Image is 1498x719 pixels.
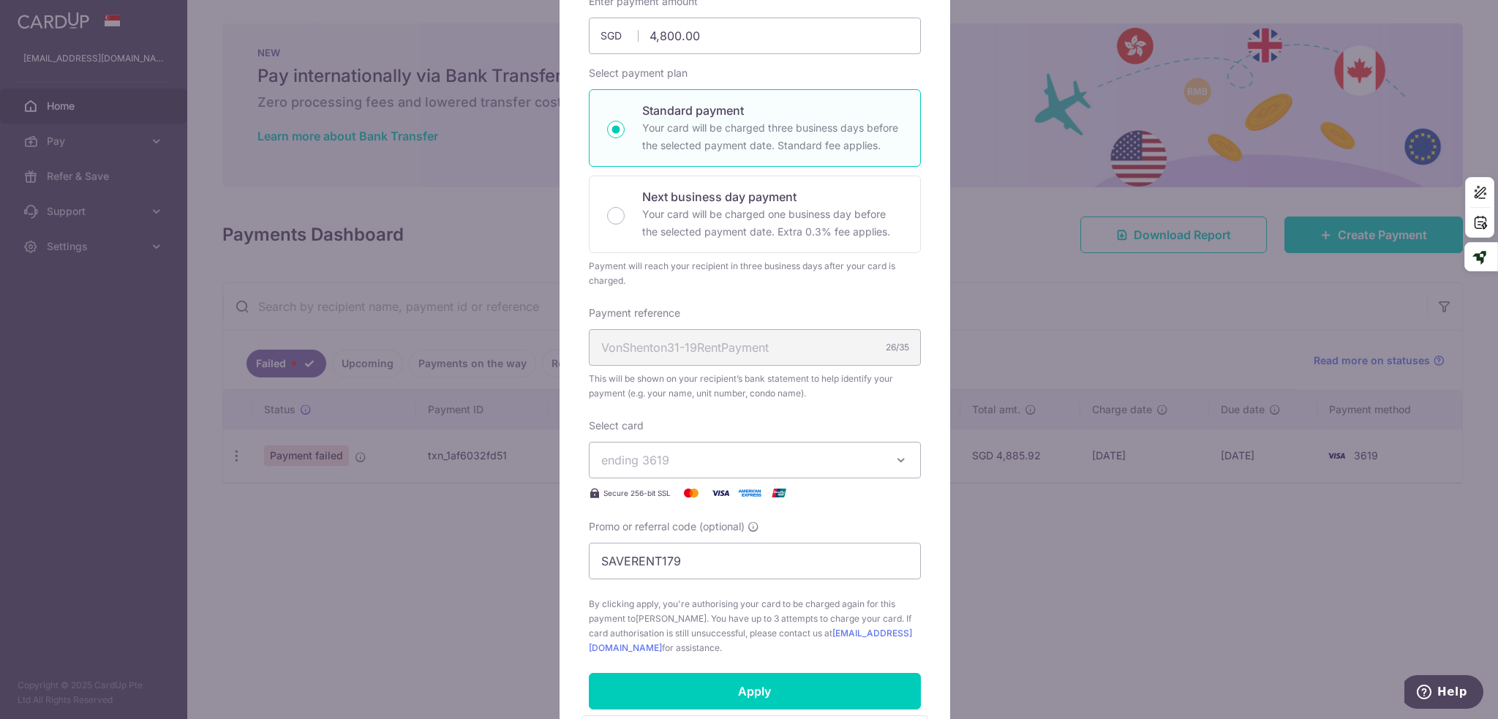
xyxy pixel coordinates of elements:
p: Standard payment [642,102,903,119]
div: Payment will reach your recipient in three business days after your card is charged. [589,259,921,288]
p: Your card will be charged three business days before the selected payment date. Standard fee appl... [642,119,903,154]
img: American Express [735,484,764,502]
p: Your card will be charged one business day before the selected payment date. Extra 0.3% fee applies. [642,206,903,241]
input: Apply [589,673,921,709]
span: This will be shown on your recipient’s bank statement to help identify your payment (e.g. your na... [589,372,921,401]
label: Select card [589,418,644,433]
button: ending 3619 [589,442,921,478]
span: ending 3619 [601,453,669,467]
span: By clicking apply, you're authorising your card to be charged again for this payment to . You hav... [589,597,921,655]
img: Visa [706,484,735,502]
span: Promo or referral code (optional) [589,519,745,534]
span: SGD [601,29,639,43]
input: 0.00 [589,18,921,54]
span: Secure 256-bit SSL [603,487,671,499]
img: Mastercard [677,484,706,502]
label: Select payment plan [589,66,688,80]
img: UnionPay [764,484,794,502]
label: Payment reference [589,306,680,320]
iframe: Opens a widget where you can find more information [1404,675,1483,712]
div: 26/35 [886,340,909,355]
span: [PERSON_NAME] [636,613,707,624]
p: Next business day payment [642,188,903,206]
